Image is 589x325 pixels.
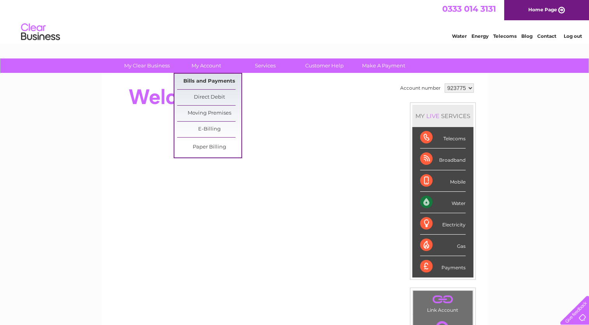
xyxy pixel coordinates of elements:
[425,112,441,120] div: LIVE
[412,105,473,127] div: MY SERVICES
[420,127,466,148] div: Telecoms
[420,213,466,235] div: Electricity
[398,81,443,95] td: Account number
[442,4,496,14] a: 0333 014 3131
[452,33,467,39] a: Water
[563,33,582,39] a: Log out
[177,74,241,89] a: Bills and Payments
[292,58,357,73] a: Customer Help
[177,90,241,105] a: Direct Debit
[115,58,179,73] a: My Clear Business
[174,58,238,73] a: My Account
[413,290,473,315] td: Link Account
[233,58,297,73] a: Services
[420,256,466,277] div: Payments
[420,192,466,213] div: Water
[21,20,60,44] img: logo.png
[471,33,489,39] a: Energy
[420,235,466,256] div: Gas
[177,106,241,121] a: Moving Premises
[177,122,241,137] a: E-Billing
[420,170,466,192] div: Mobile
[420,148,466,170] div: Broadband
[177,140,241,155] a: Paper Billing
[352,58,416,73] a: Make A Payment
[111,4,479,38] div: Clear Business is a trading name of Verastar Limited (registered in [GEOGRAPHIC_DATA] No. 3667643...
[415,293,471,306] a: .
[521,33,533,39] a: Blog
[493,33,517,39] a: Telecoms
[537,33,556,39] a: Contact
